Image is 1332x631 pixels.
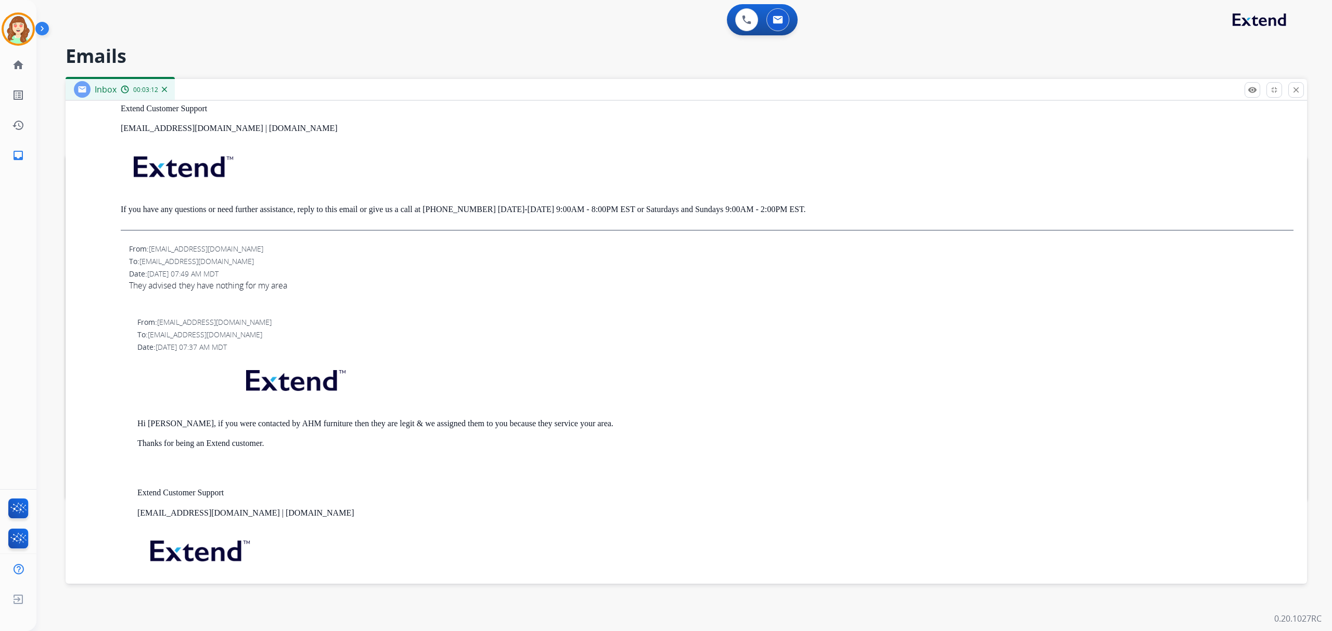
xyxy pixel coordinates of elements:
p: [EMAIL_ADDRESS][DOMAIN_NAME] | [DOMAIN_NAME] [121,124,1293,133]
p: Hi [PERSON_NAME], if you were contacted by AHM furniture then they are legit & we assigned them t... [137,419,1293,428]
p: 0.20.1027RC [1274,612,1322,625]
span: [EMAIL_ADDRESS][DOMAIN_NAME] [149,244,263,254]
span: [EMAIL_ADDRESS][DOMAIN_NAME] [148,330,262,339]
mat-icon: fullscreen_exit [1270,85,1279,95]
p: Extend Customer Support [137,488,1293,497]
img: extend.png [121,144,244,185]
span: Inbox [95,84,117,95]
div: To: [129,256,1293,267]
span: [DATE] 07:49 AM MDT [147,269,219,279]
img: extend.png [233,358,356,399]
div: From: [137,317,1293,327]
mat-icon: inbox [12,149,24,162]
mat-icon: remove_red_eye [1248,85,1257,95]
mat-icon: close [1291,85,1301,95]
p: Thanks for being an Extend customer. [137,439,1293,448]
div: They advised they have nothing for my area [129,279,1293,292]
span: [EMAIL_ADDRESS][DOMAIN_NAME] [157,317,272,327]
p: If you have any questions or need further assistance, reply to this email or give us a call at [P... [121,205,1293,214]
img: extend.png [137,528,260,569]
h2: Emails [66,46,1307,67]
mat-icon: list_alt [12,89,24,101]
div: Date: [129,269,1293,279]
p: Extend Customer Support [121,104,1293,113]
mat-icon: history [12,119,24,132]
div: From: [129,244,1293,254]
div: Date: [137,342,1293,352]
img: avatar [4,15,33,44]
div: To: [137,330,1293,340]
span: [EMAIL_ADDRESS][DOMAIN_NAME] [139,256,254,266]
span: 00:03:12 [133,86,158,94]
span: [DATE] 07:37 AM MDT [156,342,227,352]
mat-icon: home [12,59,24,71]
p: [EMAIL_ADDRESS][DOMAIN_NAME] | [DOMAIN_NAME] [137,508,1293,518]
